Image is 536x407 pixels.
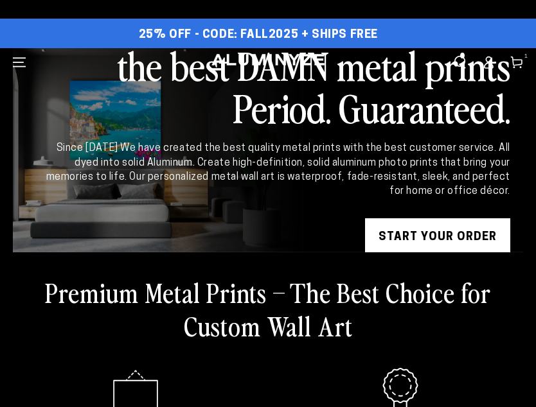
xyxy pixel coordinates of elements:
img: Aluminyze [210,53,326,72]
div: Since [DATE] We have created the best quality metal prints with the best customer service. All dy... [44,141,510,199]
span: 1 [524,52,528,61]
summary: Search our site [446,48,474,76]
h2: Premium Metal Prints – The Best Choice for Custom Wall Art [13,275,523,342]
span: 25% OFF - Code: FALL2025 + Ships Free [139,28,378,42]
h2: the best DAMN metal prints Period. Guaranteed. [44,44,510,128]
a: START YOUR Order [365,218,510,257]
summary: Menu [5,48,33,76]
